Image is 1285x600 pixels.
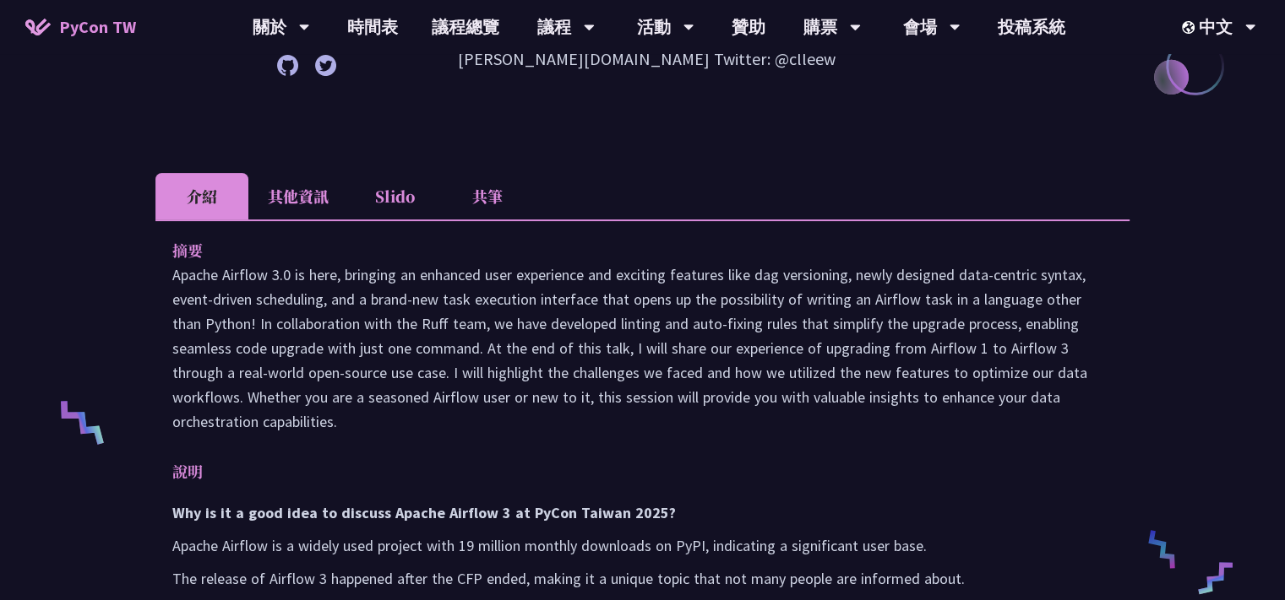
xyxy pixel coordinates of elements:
li: 介紹 [155,173,248,219]
li: Slido [348,173,441,219]
img: Locale Icon [1182,21,1199,34]
img: Home icon of PyCon TW 2025 [25,19,51,35]
a: PyCon TW [8,6,153,48]
p: The release of Airflow 3 happened after the CFP ended, making it a unique topic that not many peo... [172,566,1113,591]
p: Apache Airflow is a widely used project with 19 million monthly downloads on PyPI, indicating a s... [172,533,1113,558]
p: 摘要 [172,238,1079,262]
h3: Why is it a good idea to discuss Apache Airflow 3 at PyCon Taiwan 2025? [172,500,1113,525]
p: 說明 [172,459,1079,484]
p: Apache Airflow 3.0 is here, bringing an enhanced user experience and exciting features like dag v... [172,262,1113,434]
li: 其他資訊 [248,173,348,219]
li: 共筆 [441,173,534,219]
span: PyCon TW [59,14,136,40]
